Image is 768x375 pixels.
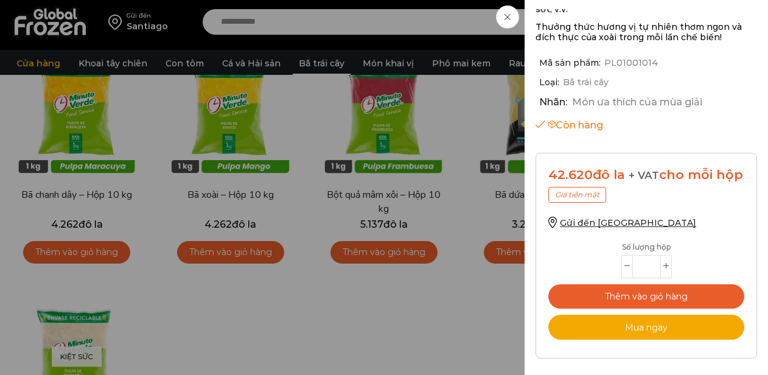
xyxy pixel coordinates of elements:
a: Gửi đến [GEOGRAPHIC_DATA] [548,217,696,228]
font: Mã sản phẩm: [537,57,601,68]
font: Còn hàng [556,119,603,131]
font: + VAT [629,169,659,181]
font: Loại: [537,77,559,88]
input: Số lượng sản phẩm [633,255,660,278]
button: Thêm vào giỏ hàng [548,284,744,309]
font: Gửi đến [GEOGRAPHIC_DATA] [560,217,696,228]
a: Món ưa thích của mùa giải [567,96,702,110]
font: Nhãn: [537,96,567,108]
font: Mua ngay [625,322,668,333]
font: Bã trái cây [561,77,609,88]
font: PL01001014 [602,57,658,68]
button: Mua ngay [548,315,744,340]
font: Số lượng hộp [622,242,671,251]
font: cho mỗi hộp [659,167,743,182]
a: Bã trái cây [559,76,609,88]
font: Thêm vào giỏ hàng [605,291,688,302]
font: Giá tiền mặt [555,190,599,199]
font: Món ưa thích của mùa giải [570,96,702,108]
font: Thưởng thức hương vị tự nhiên thơm ngon và đích thực của xoài trong mỗi lần chế biến! [536,21,742,43]
font: 42.620 [548,167,593,182]
font: đô la [593,167,625,182]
